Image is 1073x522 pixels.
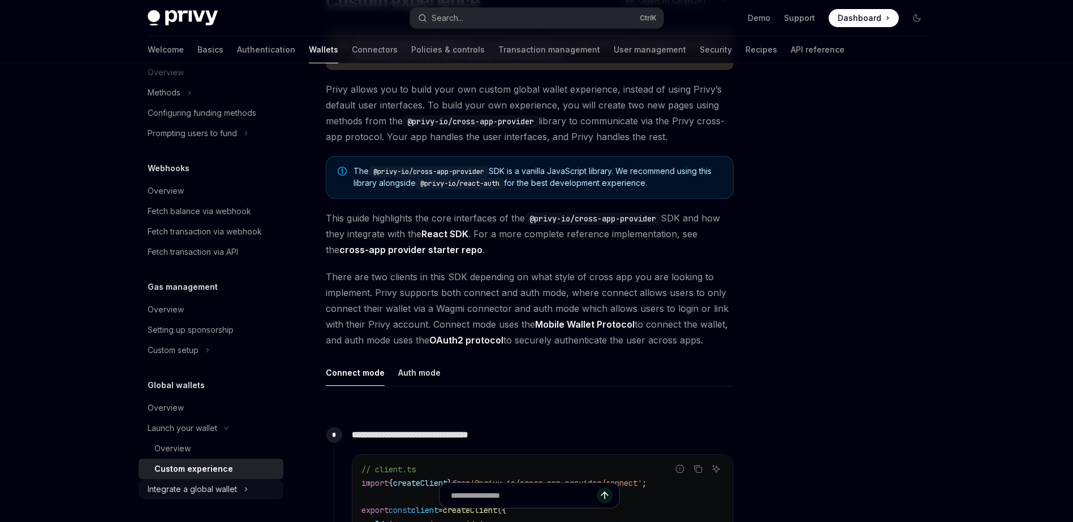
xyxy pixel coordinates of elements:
code: @privy-io/react-auth [416,178,504,189]
a: Overview [139,438,283,459]
a: Dashboard [829,9,899,27]
h5: Global wallets [148,379,205,392]
a: Demo [748,12,770,24]
a: Security [700,36,732,63]
a: Wallets [309,36,338,63]
div: Methods [148,86,180,99]
div: Overview [148,401,184,415]
span: Dashboard [838,12,881,24]
span: '@privy-io/cross-app-provider/connect' [470,478,642,488]
div: Prompting users to fund [148,127,237,140]
a: Connectors [352,36,398,63]
code: @privy-io/cross-app-provider [369,166,489,177]
button: Send message [597,488,613,503]
a: Configuring funding methods [139,103,283,123]
div: Fetch transaction via API [148,245,238,259]
a: API reference [791,36,844,63]
button: Report incorrect code [673,462,687,476]
a: cross-app provider starter repo [339,244,482,256]
div: Overview [154,442,191,455]
span: from [452,478,470,488]
svg: Note [338,167,347,176]
input: Ask a question... [451,483,597,508]
span: ; [642,478,647,488]
span: createClient [393,478,447,488]
span: import [361,478,389,488]
a: Fetch transaction via webhook [139,221,283,242]
a: User management [614,36,686,63]
a: Fetch transaction via API [139,242,283,262]
button: Ask AI [709,462,723,476]
code: @privy-io/cross-app-provider [525,212,661,225]
div: Launch your wallet [148,421,217,435]
a: Transaction management [498,36,600,63]
div: Auth mode [398,359,441,386]
a: Recipes [746,36,777,63]
strong: React SDK [421,228,468,240]
button: Toggle Integrate a global wallet section [139,479,283,499]
span: { [389,478,393,488]
a: Support [784,12,815,24]
button: Copy the contents from the code block [691,462,705,476]
button: Toggle dark mode [908,9,926,27]
div: Overview [148,303,184,316]
div: Connect mode [326,359,385,386]
button: Toggle Methods section [139,82,283,103]
button: Open search [410,8,663,28]
button: Toggle Launch your wallet section [139,418,283,438]
span: The SDK is a vanilla JavaScript library. We recommend using this library alongside for the best d... [354,166,722,189]
h5: Gas management [148,280,218,294]
div: Setting up sponsorship [148,323,234,337]
a: Setting up sponsorship [139,320,283,340]
a: OAuth2 protocol [429,334,503,346]
span: There are two clients in this SDK depending on what style of cross app you are looking to impleme... [326,269,734,348]
button: Toggle Prompting users to fund section [139,123,283,143]
span: Ctrl K [640,14,657,23]
img: dark logo [148,10,218,26]
div: Overview [148,184,184,198]
a: Overview [139,398,283,418]
div: Search... [432,11,463,25]
a: Welcome [148,36,184,63]
div: Custom experience [154,462,233,476]
div: Fetch transaction via webhook [148,225,262,238]
h5: Webhooks [148,162,189,175]
code: @privy-io/cross-app-provider [403,115,538,128]
a: Basics [197,36,223,63]
a: Overview [139,181,283,201]
div: Configuring funding methods [148,106,256,120]
div: Integrate a global wallet [148,482,237,496]
a: Overview [139,299,283,320]
span: Privy allows you to build your own custom global wallet experience, instead of using Privy’s defa... [326,81,734,145]
button: Toggle Custom setup section [139,340,283,360]
span: This guide highlights the core interfaces of the SDK and how they integrate with the . For a more... [326,210,734,258]
div: Custom setup [148,343,199,357]
span: // client.ts [361,464,416,475]
a: Authentication [237,36,295,63]
a: Fetch balance via webhook [139,201,283,221]
a: Mobile Wallet Protocol [535,319,635,330]
a: Custom experience [139,459,283,479]
a: Policies & controls [411,36,485,63]
span: } [447,478,452,488]
div: Fetch balance via webhook [148,205,251,218]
